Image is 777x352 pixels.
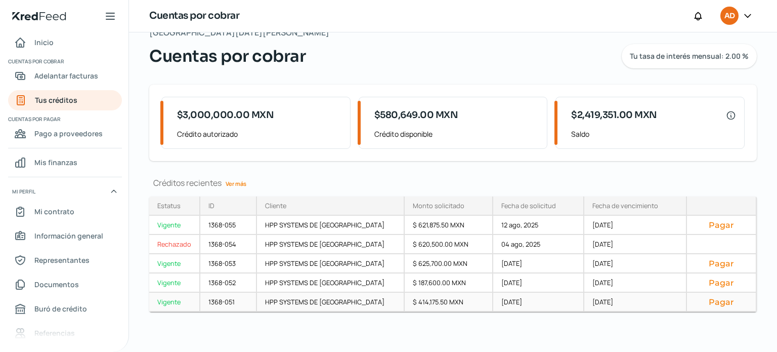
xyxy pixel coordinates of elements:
button: Pagar [695,278,748,288]
span: Buró de crédito [34,302,87,315]
div: HPP SYSTEMS DE [GEOGRAPHIC_DATA] [257,273,405,293]
a: Ver más [222,176,250,191]
div: [DATE] [584,273,687,293]
span: Referencias [34,327,75,339]
span: $580,649.00 MXN [374,108,458,122]
div: Estatus [157,201,181,210]
div: [DATE] [493,254,585,273]
span: $3,000,000.00 MXN [177,108,274,122]
span: Inicio [34,36,54,49]
span: $2,419,351.00 MXN [571,108,657,122]
a: Representantes [8,250,122,270]
span: Cuentas por pagar [8,114,120,124]
div: Créditos recientes [149,177,757,188]
a: Vigente [149,254,200,273]
span: Cuentas por cobrar [8,57,120,66]
span: Crédito autorizado [177,128,342,140]
a: Referencias [8,323,122,343]
div: 1368-054 [200,235,257,254]
div: Fecha de vencimiento [592,201,658,210]
span: Adelantar facturas [34,69,98,82]
a: Inicio [8,32,122,53]
div: [DATE] [584,235,687,254]
div: [DATE] [584,293,687,312]
a: Documentos [8,275,122,295]
a: Mi contrato [8,202,122,222]
div: $ 625,700.00 MXN [405,254,493,273]
span: Saldo [571,128,736,140]
div: $ 620,500.00 MXN [405,235,493,254]
div: Cliente [265,201,286,210]
button: Pagar [695,220,748,230]
div: HPP SYSTEMS DE [GEOGRAPHIC_DATA] [257,216,405,235]
span: Tus créditos [35,94,77,106]
div: HPP SYSTEMS DE [GEOGRAPHIC_DATA] [257,235,405,254]
span: Mi perfil [12,187,35,196]
a: Vigente [149,273,200,293]
a: Mis finanzas [8,152,122,173]
a: Tus créditos [8,90,122,110]
div: HPP SYSTEMS DE [GEOGRAPHIC_DATA] [257,254,405,273]
div: 1368-052 [200,273,257,293]
a: Vigente [149,216,200,235]
div: 04 ago, 2025 [493,235,585,254]
a: Adelantar facturas [8,66,122,86]
a: Pago a proveedores [8,124,122,144]
span: Tu tasa de interés mensual: 2.00 % [630,53,749,60]
a: Rechazado [149,235,200,254]
div: Fecha de solicitud [501,201,556,210]
a: Información general [8,226,122,246]
span: Pago a proveedores [34,127,103,140]
span: Información general [34,229,103,242]
div: [DATE] [493,273,585,293]
span: Cuentas por cobrar [149,44,306,68]
div: Monto solicitado [413,201,464,210]
a: Vigente [149,293,200,312]
div: ID [208,201,214,210]
div: [DATE] [584,216,687,235]
div: HPP SYSTEMS DE [GEOGRAPHIC_DATA] [257,293,405,312]
span: [GEOGRAPHIC_DATA][DATE][PERSON_NAME] [149,25,329,40]
h1: Cuentas por cobrar [149,9,239,23]
span: Representantes [34,254,90,266]
span: Documentos [34,278,79,291]
div: $ 187,600.00 MXN [405,273,493,293]
button: Pagar [695,258,748,268]
div: $ 414,175.50 MXN [405,293,493,312]
div: 1368-051 [200,293,257,312]
div: 12 ago, 2025 [493,216,585,235]
a: Buró de crédito [8,299,122,319]
span: AD [724,10,735,22]
span: Mi contrato [34,205,74,218]
div: 1368-055 [200,216,257,235]
div: [DATE] [493,293,585,312]
button: Pagar [695,297,748,307]
div: [DATE] [584,254,687,273]
span: Crédito disponible [374,128,539,140]
div: $ 621,875.50 MXN [405,216,493,235]
span: Mis finanzas [34,156,77,169]
div: 1368-053 [200,254,257,273]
